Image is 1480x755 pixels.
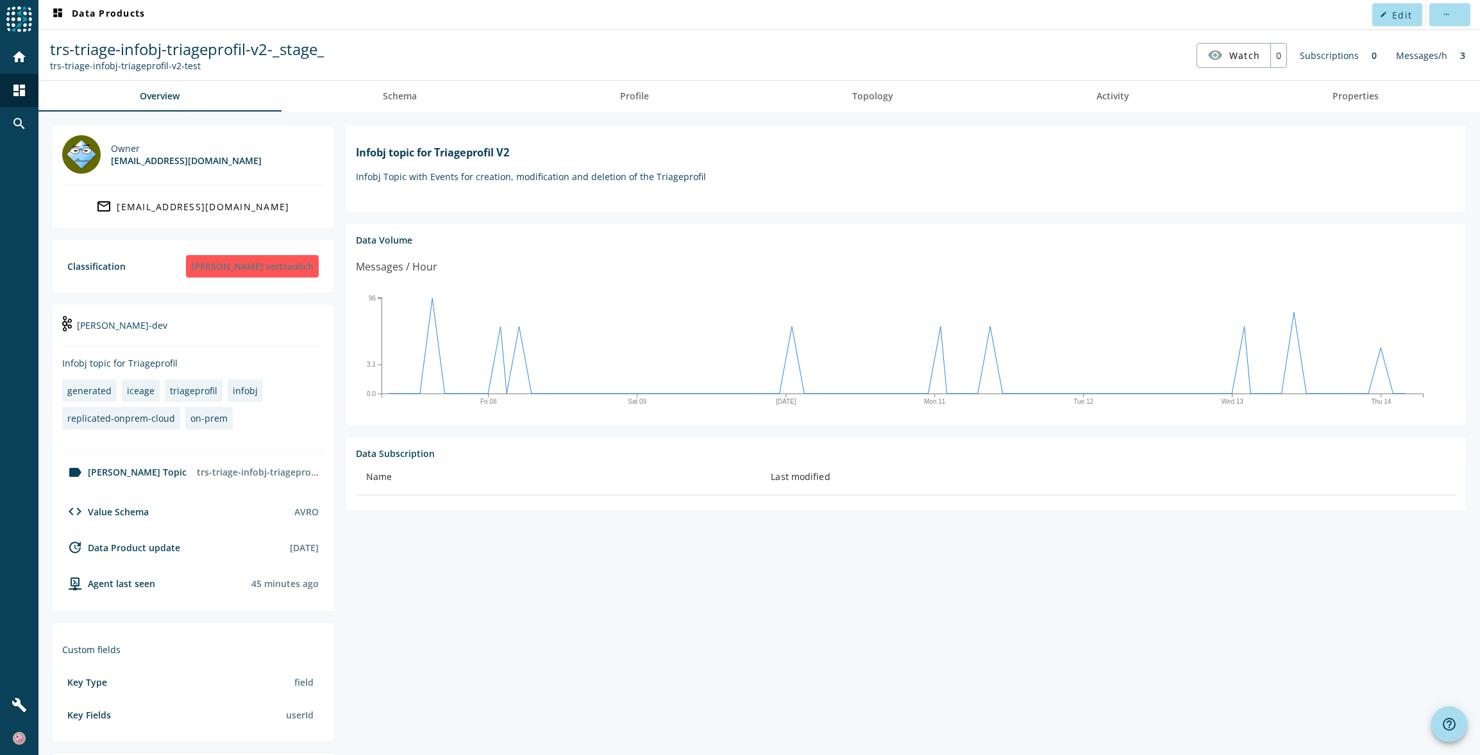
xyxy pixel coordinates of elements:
text: Mon 11 [924,398,946,405]
div: Infobj topic for Triageprofil [62,357,324,369]
span: Profile [620,92,649,101]
text: 0.0 [367,390,376,397]
mat-icon: dashboard [50,7,65,22]
mat-icon: home [12,49,27,65]
button: Data Products [45,3,150,26]
mat-icon: mail_outline [96,199,112,214]
div: Key Type [67,676,107,688]
div: 0 [1270,44,1286,67]
div: 3 [1454,43,1472,68]
p: Infobj Topic with Events for creation, modification and deletion of the Triageprofil [356,170,1456,183]
div: Kafka Topic: trs-triage-infobj-triageprofil-v2-test [50,60,324,72]
span: Activity [1097,92,1129,101]
span: trs-triage-infobj-triageprofil-v2-_stage_ [50,38,324,60]
mat-icon: code [67,504,83,519]
div: triageprofil [170,385,217,397]
span: Properties [1333,92,1379,101]
div: userId [281,704,319,726]
mat-icon: label [67,465,83,480]
button: Edit [1372,3,1422,26]
div: trs-triage-infobj-triageprofil-v2-test [192,461,324,483]
span: Watch [1229,44,1260,67]
text: Fri 08 [480,398,497,405]
th: Last modified [761,460,1456,495]
div: Key Fields [67,709,111,721]
div: Messages / Hour [356,259,437,275]
mat-icon: more_horiz [1442,11,1449,18]
div: Custom fields [62,643,324,656]
div: [EMAIL_ADDRESS][DOMAIN_NAME] [117,201,289,213]
div: AVRO [294,506,319,518]
div: iceage [127,385,155,397]
text: [DATE] [776,398,796,405]
mat-icon: build [12,697,27,713]
div: Data Product update [62,540,180,555]
span: Topology [852,92,893,101]
div: agent-env-test [62,576,155,591]
div: generated [67,385,112,397]
img: spoud-logo.svg [6,6,32,32]
img: iceage@mobi.ch [62,135,101,174]
text: Wed 13 [1221,398,1243,405]
span: Data Products [50,7,145,22]
span: Edit [1392,9,1412,21]
mat-icon: search [12,116,27,131]
div: 0 [1365,43,1383,68]
mat-icon: update [67,540,83,555]
div: Messages/h [1390,43,1454,68]
div: [DATE] [290,542,319,554]
div: Classification [67,260,126,272]
a: [EMAIL_ADDRESS][DOMAIN_NAME] [62,195,324,218]
div: on-prem [190,412,228,424]
img: kafka-dev [62,316,72,331]
div: infobj [233,385,258,397]
text: 96 [368,295,376,302]
h1: Infobj topic for Triageprofil V2 [356,145,1456,160]
div: [PERSON_NAME] Topic [62,465,187,480]
div: Owner [111,142,262,154]
div: Data Subscription [356,447,1456,460]
div: Value Schema [62,504,149,519]
div: Subscriptions [1293,43,1365,68]
span: Overview [140,92,180,101]
img: 259ed7dfac5222f7bca45883c0824a13 [13,732,26,745]
text: Thu 14 [1371,398,1392,405]
div: replicated-onprem-cloud [67,412,175,424]
text: Tue 12 [1073,398,1093,405]
text: Sat 09 [628,398,646,405]
div: Data Volume [356,234,1456,246]
div: [EMAIL_ADDRESS][DOMAIN_NAME] [111,154,262,167]
mat-icon: dashboard [12,83,27,98]
mat-icon: help_outline [1442,717,1457,732]
th: Name [356,460,761,495]
mat-icon: edit [1380,11,1387,18]
div: [PERSON_NAME] vertraulich [186,255,319,278]
text: 3.1 [367,361,376,368]
span: Schema [383,92,417,101]
button: Watch [1197,44,1270,67]
div: field [289,671,319,693]
div: [PERSON_NAME]-dev [62,315,324,347]
mat-icon: visibility [1207,47,1223,63]
div: Agents typically reports every 15min to 1h [251,577,319,590]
